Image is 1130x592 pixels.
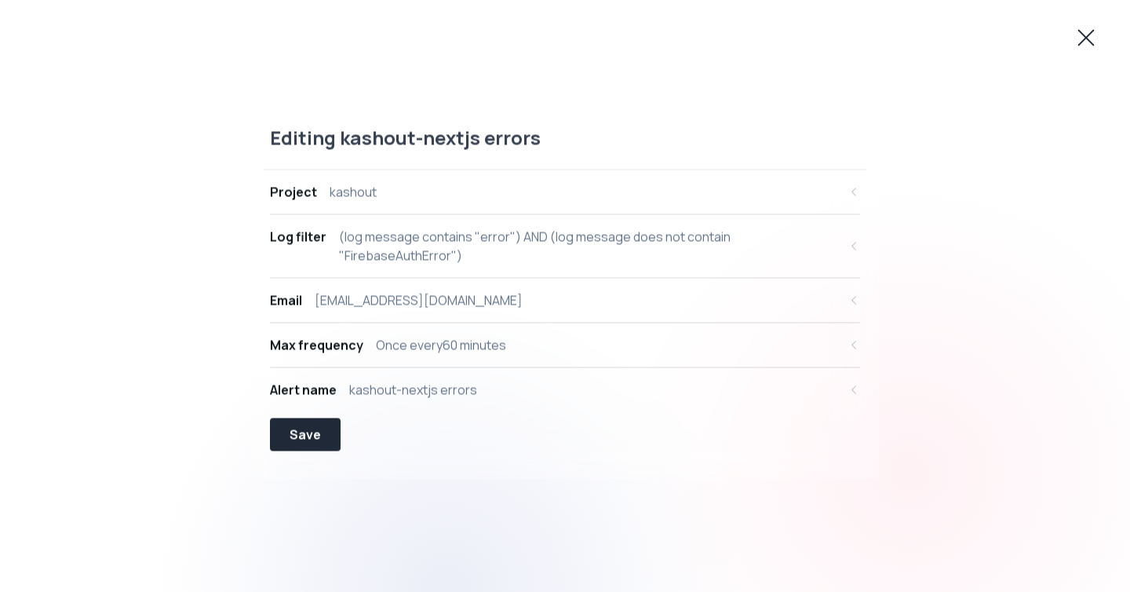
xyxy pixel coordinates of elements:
div: kashout [330,183,377,202]
div: kashout-nextjs errors [349,381,477,400]
div: Max frequency [270,336,363,355]
button: Alert namekashout-nextjs errors [270,368,860,412]
div: Save [290,426,321,444]
div: (log message contains "error") AND (log message does not contain "FirebaseAuthError") [339,228,838,265]
button: Max frequencyOnce every60 minutes [270,323,860,367]
div: Email [270,291,302,310]
div: [EMAIL_ADDRESS][DOMAIN_NAME] [315,291,523,310]
button: Log filter(log message contains "error") AND (log message does not contain "FirebaseAuthError") [270,215,860,278]
button: Projectkashout [270,170,860,214]
div: Project [270,183,317,202]
div: Once every 60 minutes [376,336,506,355]
div: Alert name [270,381,337,400]
button: Save [270,418,341,451]
div: Log filter [270,228,326,247]
div: Editing kashout-nextjs errors [264,126,866,170]
button: Email[EMAIL_ADDRESS][DOMAIN_NAME] [270,279,860,323]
